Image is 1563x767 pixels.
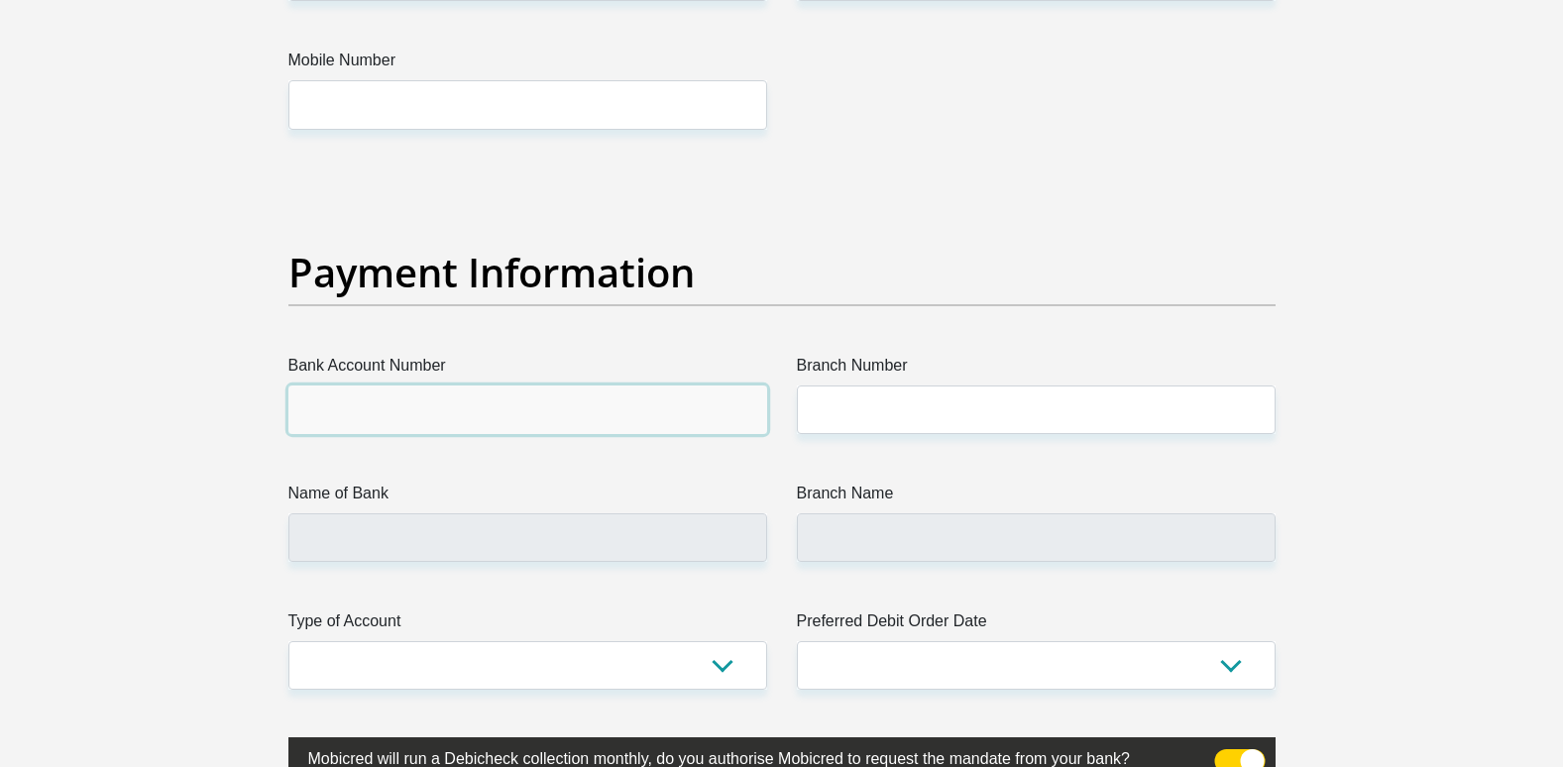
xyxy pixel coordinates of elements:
input: Mobile Number [288,80,767,129]
label: Bank Account Number [288,354,767,385]
label: Name of Bank [288,482,767,513]
label: Mobile Number [288,49,767,80]
label: Preferred Debit Order Date [797,609,1276,641]
h2: Payment Information [288,249,1276,296]
input: Branch Number [797,385,1276,434]
input: Branch Name [797,513,1276,562]
label: Type of Account [288,609,767,641]
input: Bank Account Number [288,385,767,434]
input: Name of Bank [288,513,767,562]
label: Branch Number [797,354,1276,385]
label: Branch Name [797,482,1276,513]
